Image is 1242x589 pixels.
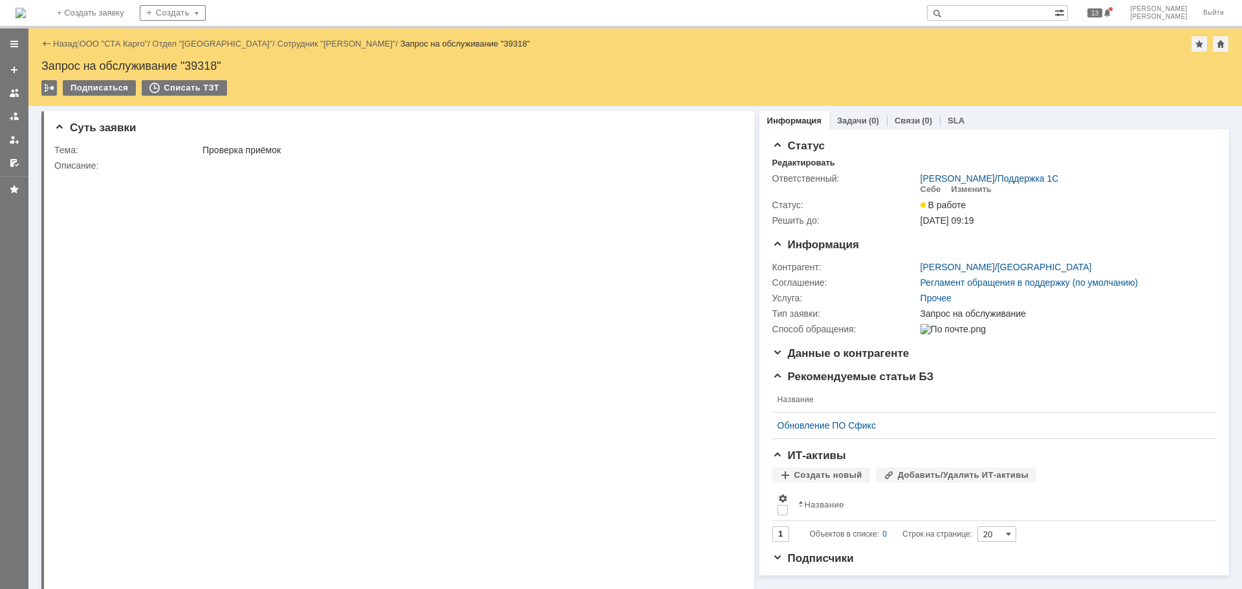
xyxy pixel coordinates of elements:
a: Перейти на домашнюю страницу [16,8,26,18]
a: [PERSON_NAME] [921,173,995,184]
i: Строк на странице: [810,526,972,542]
div: Услуга: [772,293,918,303]
div: Работа с массовостью [41,80,57,96]
div: / [153,39,278,48]
div: Запрос на обслуживание [921,308,1210,319]
div: / [921,173,1059,184]
a: Задачи [837,116,867,125]
div: / [278,39,400,48]
div: Запрос на обслуживание "39318" [41,59,1229,72]
span: Объектов в списке: [810,530,879,539]
div: Название [805,500,844,509]
th: Название [793,488,1206,521]
span: 13 [1087,8,1102,17]
div: Статус: [772,200,918,210]
a: Прочее [921,293,952,303]
span: [PERSON_NAME] [1130,5,1188,13]
a: Мои заявки [4,129,25,150]
span: Информация [772,239,859,251]
a: Обновление ПО Сфикс [778,420,1201,431]
div: Изменить [951,184,992,195]
span: Подписчики [772,552,854,564]
img: По почте.png [921,324,986,334]
div: | [77,38,79,48]
div: Решить до: [772,215,918,226]
a: Заявки в моей ответственности [4,106,25,127]
div: (0) [922,116,932,125]
div: Тема: [54,145,200,155]
span: Данные о контрагенте [772,347,910,359]
a: Назад [53,39,77,48]
span: [PERSON_NAME] [1130,13,1188,21]
a: Создать заявку [4,59,25,80]
span: Рекомендуемые статьи БЗ [772,370,934,383]
div: Проверка приёмок [202,145,734,155]
div: Способ обращения: [772,324,918,334]
div: Соглашение: [772,277,918,288]
div: Себе [921,184,941,195]
div: Редактировать [772,158,835,168]
a: ООО "СТА Карго" [80,39,148,48]
div: Описание: [54,160,737,171]
span: Суть заявки [54,122,136,134]
a: SLA [948,116,964,125]
a: Сотрудник "[PERSON_NAME]" [278,39,396,48]
div: Тип заявки: [772,308,918,319]
span: [DATE] 09:19 [921,215,974,226]
div: / [921,262,1092,272]
img: logo [16,8,26,18]
a: Информация [767,116,822,125]
span: ИТ-активы [772,449,846,462]
div: Создать [140,5,206,21]
span: Статус [772,140,825,152]
div: 0 [882,526,887,542]
div: / [80,39,153,48]
a: Регламент обращения в поддержку (по умолчанию) [921,277,1138,288]
a: Заявки на командах [4,83,25,103]
div: Добавить в избранное [1192,36,1207,52]
div: Сделать домашней страницей [1213,36,1228,52]
span: Расширенный поиск [1054,6,1067,18]
a: Отдел "[GEOGRAPHIC_DATA]" [153,39,273,48]
div: Контрагент: [772,262,918,272]
a: Связи [895,116,920,125]
th: Название [772,387,1206,412]
a: [PERSON_NAME] [921,262,995,272]
span: Настройки [778,493,788,504]
a: Мои согласования [4,153,25,173]
div: Запрос на обслуживание "39318" [400,39,530,48]
span: В работе [921,200,966,210]
div: Ответственный: [772,173,918,184]
div: (0) [869,116,879,125]
a: [GEOGRAPHIC_DATA] [997,262,1092,272]
a: Поддержка 1С [997,173,1059,184]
